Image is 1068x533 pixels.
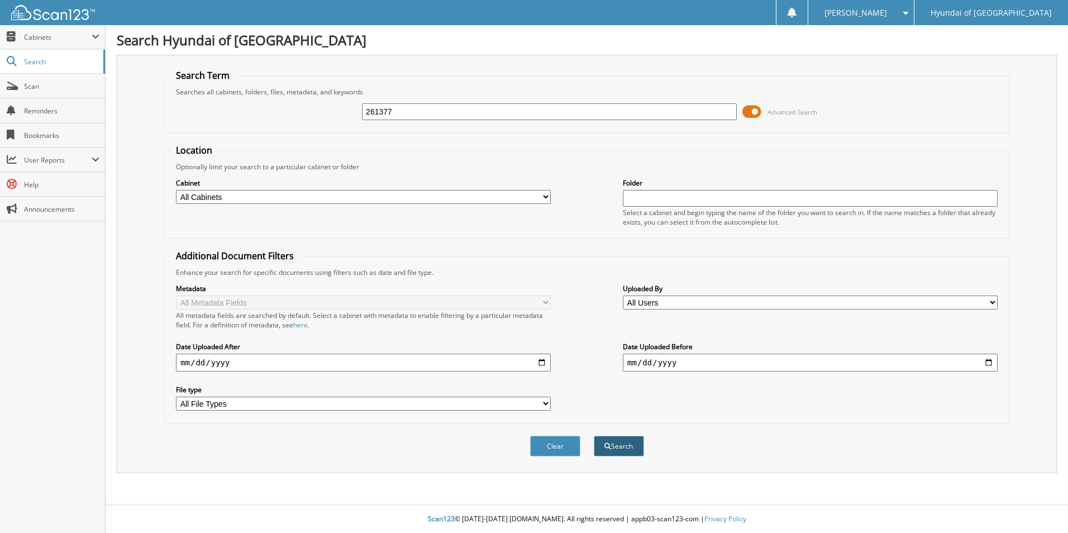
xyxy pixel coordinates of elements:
[623,284,998,293] label: Uploaded By
[106,506,1068,533] div: © [DATE]-[DATE] [DOMAIN_NAME]. All rights reserved | appb03-scan123-com |
[24,180,99,189] span: Help
[623,178,998,188] label: Folder
[704,514,746,524] a: Privacy Policy
[428,514,455,524] span: Scan123
[176,354,551,372] input: start
[824,9,887,16] span: [PERSON_NAME]
[11,5,95,20] img: scan123-logo-white.svg
[24,131,99,140] span: Bookmarks
[170,162,1003,172] div: Optionally limit your search to a particular cabinet or folder
[176,284,551,293] label: Metadata
[24,155,92,165] span: User Reports
[24,57,98,66] span: Search
[623,208,998,227] div: Select a cabinet and begin typing the name of the folder you want to search in. If the name match...
[24,32,92,42] span: Cabinets
[931,9,1052,16] span: Hyundai of [GEOGRAPHIC_DATA]
[170,268,1003,277] div: Enhance your search for specific documents using filters such as date and file type.
[293,320,308,330] a: here
[170,144,218,156] legend: Location
[530,436,580,456] button: Clear
[176,385,551,394] label: File type
[170,69,235,82] legend: Search Term
[623,354,998,372] input: end
[117,31,1057,49] h1: Search Hyundai of [GEOGRAPHIC_DATA]
[24,82,99,91] span: Scan
[176,311,551,330] div: All metadata fields are searched by default. Select a cabinet with metadata to enable filtering b...
[623,342,998,351] label: Date Uploaded Before
[170,250,299,262] legend: Additional Document Filters
[24,106,99,116] span: Reminders
[594,436,644,456] button: Search
[24,204,99,214] span: Announcements
[767,108,817,116] span: Advanced Search
[176,178,551,188] label: Cabinet
[176,342,551,351] label: Date Uploaded After
[170,87,1003,97] div: Searches all cabinets, folders, files, metadata, and keywords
